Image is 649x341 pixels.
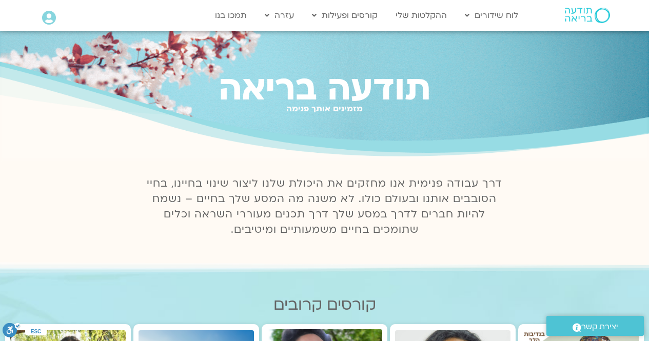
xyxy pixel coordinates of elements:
img: תודעה בריאה [565,8,610,23]
a: יצירת קשר [546,316,644,336]
a: תמכו בנו [210,6,252,25]
h2: קורסים קרובים [5,296,644,314]
span: יצירת קשר [581,320,618,334]
p: דרך עבודה פנימית אנו מחזקים את היכולת שלנו ליצור שינוי בחיינו, בחיי הסובבים אותנו ובעולם כולו. לא... [141,176,508,237]
a: ההקלטות שלי [390,6,452,25]
a: קורסים ופעילות [307,6,383,25]
a: עזרה [260,6,299,25]
a: לוח שידורים [460,6,523,25]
